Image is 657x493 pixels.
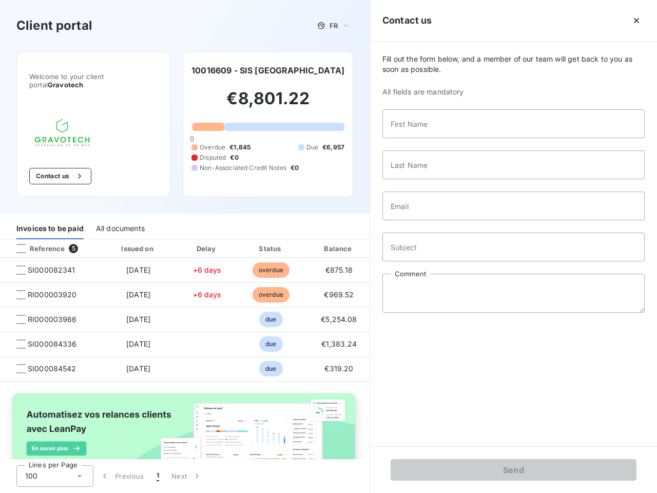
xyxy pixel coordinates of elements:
div: All documents [96,218,145,239]
h2: €8,801.22 [191,88,344,119]
span: €319.20 [324,364,353,373]
span: [DATE] [126,266,150,274]
span: 1 [157,471,159,481]
span: FR [330,22,338,30]
h3: Client portal [16,16,92,35]
span: due [259,361,282,376]
span: due [259,312,282,327]
span: [DATE] [126,364,150,373]
span: Due [306,143,318,152]
input: placeholder [382,192,645,220]
span: SI000082341 [28,265,75,275]
span: +6 days [193,290,222,299]
input: placeholder [382,233,645,261]
h6: 10016609 - SIS [GEOGRAPHIC_DATA] [191,64,344,77]
span: €875.18 [325,266,353,274]
span: €0 [291,163,299,173]
span: SI000084336 [28,339,77,349]
span: [DATE] [126,315,150,324]
input: placeholder [382,109,645,138]
h5: Contact us [382,13,432,28]
span: SI000084542 [28,364,76,374]
span: €5,254.08 [321,315,357,324]
span: 5 [69,244,78,253]
button: Previous [93,465,150,487]
button: Next [165,465,208,487]
div: Balance [305,243,372,254]
span: Gravotech [48,81,83,89]
button: 1 [150,465,165,487]
div: Issued on [103,243,173,254]
span: overdue [253,262,289,278]
img: Company logo [29,113,95,151]
span: Fill out the form below, and a member of our team will get back to you as soon as possible. [382,54,645,74]
div: Reference [8,244,65,253]
span: overdue [253,287,289,302]
span: All fields are mandatory [382,87,645,97]
span: €1,845 [229,143,250,152]
span: [DATE] [126,290,150,299]
button: Send [391,459,636,481]
span: [DATE] [126,339,150,348]
span: €1,383.24 [321,339,357,348]
span: RI000003920 [28,290,77,300]
span: Disputed [200,153,226,162]
span: RI000003966 [28,314,77,325]
div: Delay [178,243,237,254]
span: €969.52 [324,290,354,299]
span: Overdue [200,143,225,152]
span: 100 [25,471,37,481]
span: Welcome to your client portal [29,72,158,89]
div: Invoices to be paid [16,218,84,239]
span: Non-Associated Credit Notes [200,163,286,173]
input: placeholder [382,150,645,179]
span: 0 [190,135,194,143]
div: Status [240,243,301,254]
span: due [259,336,282,352]
button: Contact us [29,168,91,184]
span: +6 days [193,266,222,274]
span: €6,957 [322,143,344,152]
span: €0 [230,153,238,162]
